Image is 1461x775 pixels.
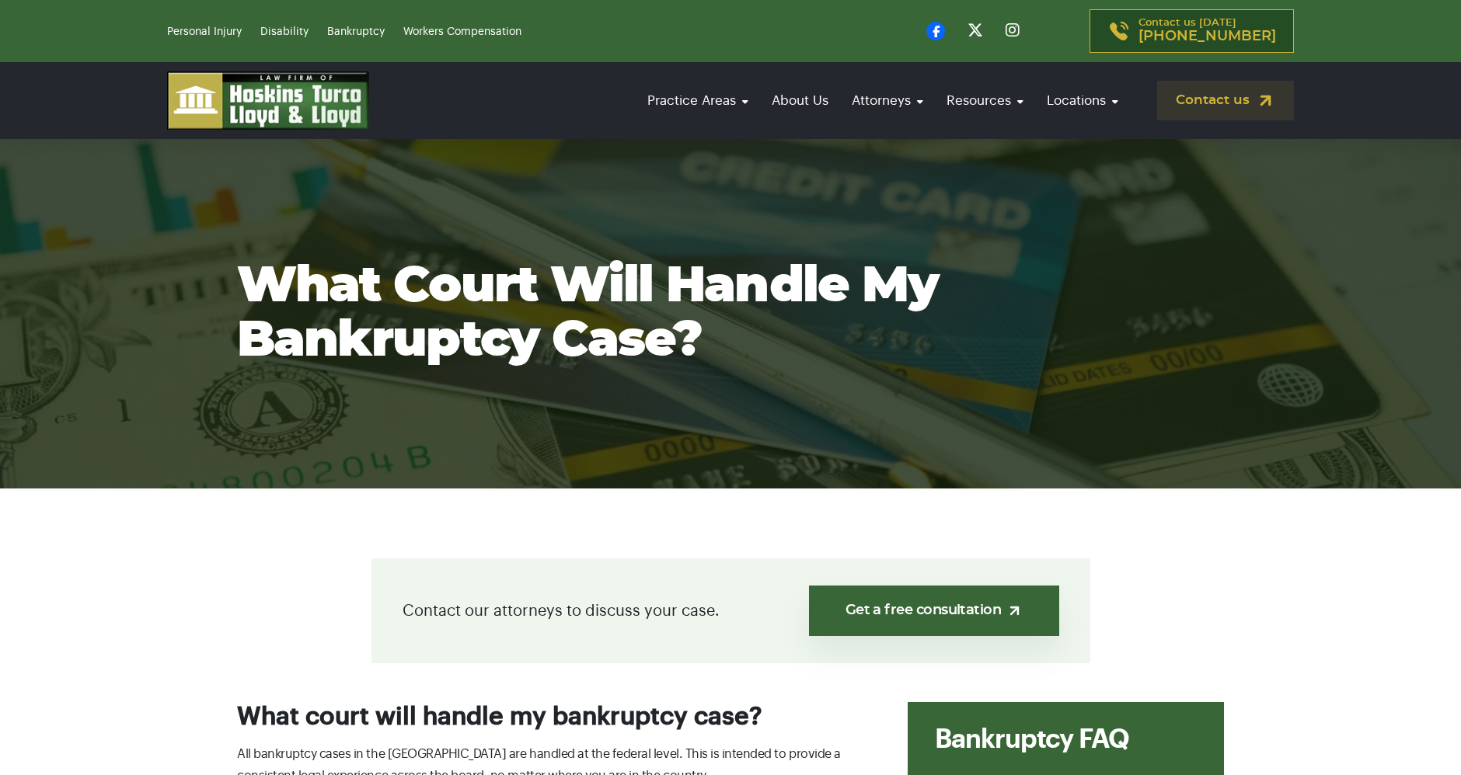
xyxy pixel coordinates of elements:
[764,78,836,123] a: About Us
[167,71,369,130] img: logo
[327,26,385,37] a: Bankruptcy
[640,78,756,123] a: Practice Areas
[844,78,931,123] a: Attorneys
[237,259,1224,368] h1: What court will handle my bankruptcy case?
[1006,603,1023,619] img: arrow-up-right-light.svg
[260,26,309,37] a: Disability
[1138,18,1276,44] p: Contact us [DATE]
[237,702,889,732] h2: What court will handle my bankruptcy case?
[809,586,1058,636] a: Get a free consultation
[1138,29,1276,44] span: [PHONE_NUMBER]
[1157,81,1294,120] a: Contact us
[403,26,521,37] a: Workers Compensation
[939,78,1031,123] a: Resources
[371,558,1090,663] div: Contact our attorneys to discuss your case.
[167,26,242,37] a: Personal Injury
[1090,9,1294,53] a: Contact us [DATE][PHONE_NUMBER]
[1039,78,1126,123] a: Locations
